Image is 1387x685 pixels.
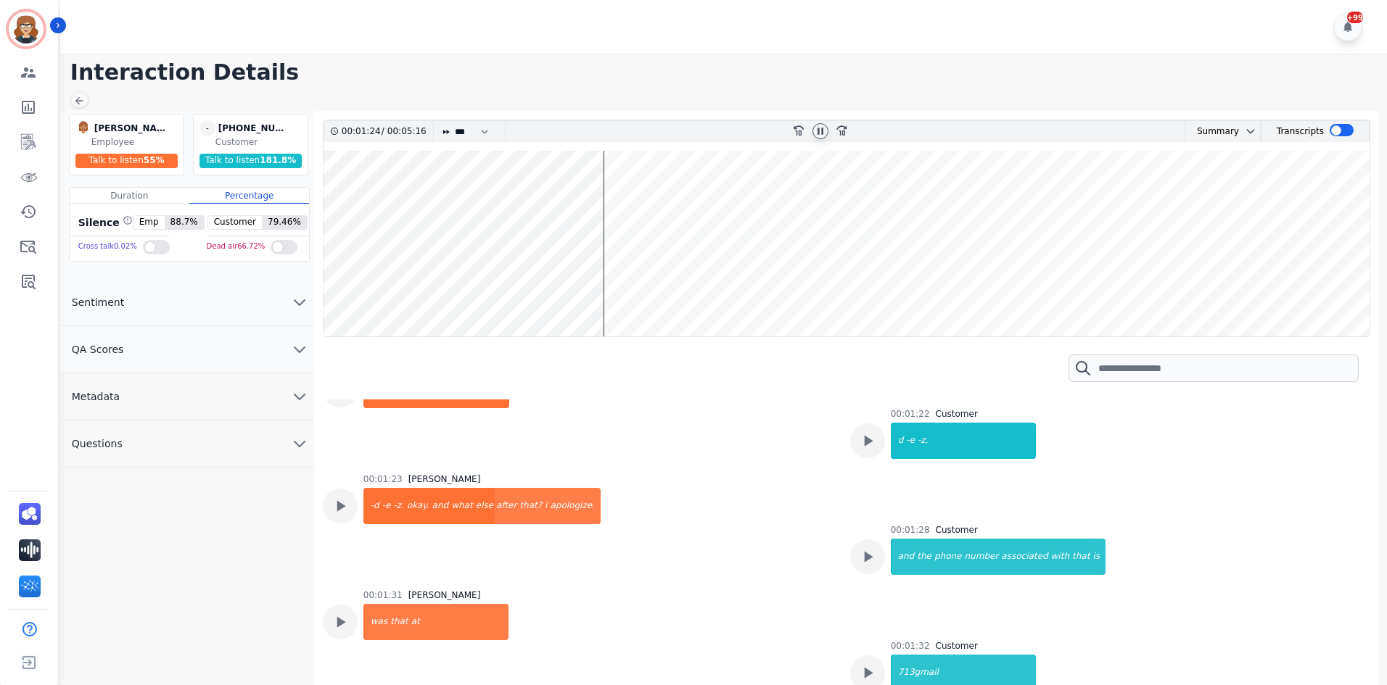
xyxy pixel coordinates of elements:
div: is [1091,539,1106,575]
div: Talk to listen [199,154,302,168]
div: -d [365,488,381,524]
button: QA Scores chevron down [60,326,314,373]
div: and [892,539,916,575]
div: -e [381,488,392,524]
div: Talk to listen [75,154,178,168]
svg: chevron down [291,341,308,358]
button: Questions chevron down [60,420,314,468]
div: [PHONE_NUMBER] [218,120,291,136]
div: -z. [392,488,405,524]
div: -z, [916,423,1036,459]
div: that [1071,539,1091,575]
div: after [495,488,518,524]
span: Questions [60,436,134,451]
button: Sentiment chevron down [60,279,314,326]
button: Metadata chevron down [60,373,314,420]
div: 00:01:32 [891,640,930,652]
div: phone [933,539,963,575]
div: Customer [936,640,978,652]
span: Emp [133,216,165,229]
div: Summary [1185,121,1239,142]
div: +99 [1347,12,1363,23]
span: Customer [208,216,262,229]
div: 00:01:31 [363,589,403,601]
span: QA Scores [60,342,136,357]
div: 00:01:22 [891,408,930,420]
div: 00:01:23 [363,473,403,485]
div: i [543,488,548,524]
div: Customer [215,136,305,148]
div: [PERSON_NAME] [408,589,481,601]
div: with [1050,539,1071,575]
span: Sentiment [60,295,136,310]
svg: chevron down [291,294,308,311]
div: Employee [91,136,181,148]
svg: chevron down [291,435,308,452]
div: / [342,121,430,142]
div: and [431,488,450,524]
span: 88.7 % [165,216,204,229]
div: d [892,423,905,459]
div: Cross talk 0.02 % [78,236,137,257]
div: Duration [70,188,189,204]
div: 00:01:24 [342,121,382,142]
div: 00:01:28 [891,524,930,536]
div: -e [905,423,916,459]
span: 55 % [144,155,165,165]
span: 181.8 % [260,155,296,165]
div: number [963,539,1000,575]
img: Bordered avatar [9,12,44,46]
div: was [365,604,389,640]
button: chevron down [1239,125,1256,137]
div: the [915,539,933,575]
div: associated [1000,539,1049,575]
div: else [474,488,495,524]
span: Metadata [60,389,131,404]
span: - [199,120,215,136]
div: Silence [75,215,133,230]
div: that? [518,488,543,524]
span: 79.46 % [262,216,307,229]
svg: chevron down [1245,125,1256,137]
div: at [410,604,509,640]
div: [PERSON_NAME] [408,473,481,485]
div: okay. [406,488,431,524]
h1: Interaction Details [70,59,1387,86]
div: Customer [936,408,978,420]
div: Customer [936,524,978,536]
div: Percentage [189,188,309,204]
div: [PERSON_NAME] [94,120,167,136]
div: that [389,604,409,640]
div: what [450,488,474,524]
div: Transcripts [1277,121,1324,142]
svg: chevron down [291,388,308,405]
div: 00:05:16 [384,121,424,142]
div: Dead air 66.72 % [207,236,266,257]
div: apologize. [548,488,600,524]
